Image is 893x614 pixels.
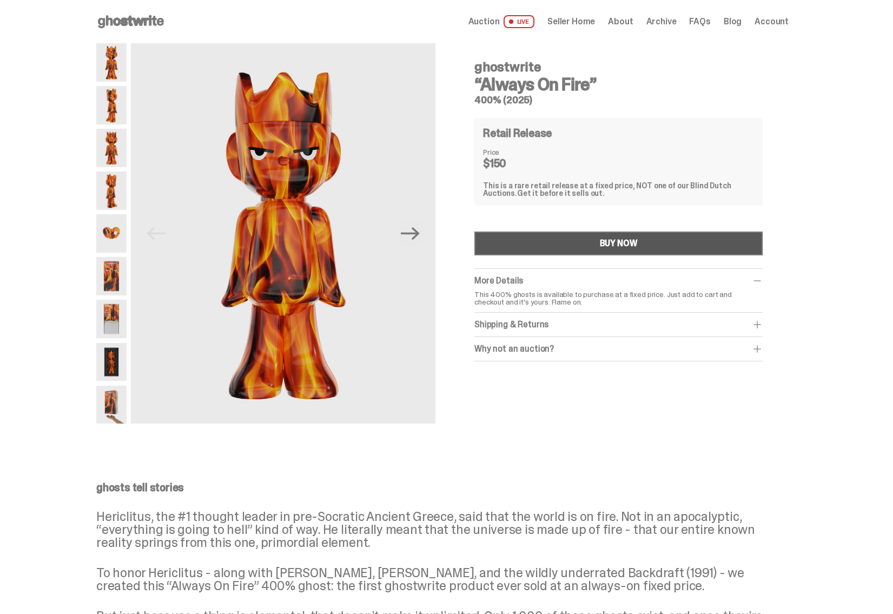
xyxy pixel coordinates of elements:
[689,17,710,26] a: FAQs
[474,319,763,330] div: Shipping & Returns
[96,343,127,381] img: Always-On-Fire---Website-Archive.2497X.png
[483,182,754,197] div: This is a rare retail release at a fixed price, NOT one of our Blind Dutch Auctions.
[755,17,789,26] a: Account
[474,275,523,286] span: More Details
[474,344,763,354] div: Why not an auction?
[474,76,763,93] h3: “Always On Fire”
[483,148,537,156] dt: Price
[96,171,127,210] img: Always-On-Fire---Website-Archive.2489X.png
[474,291,763,306] p: This 400% ghosts is available to purchase at a fixed price. Just add to cart and checkout and it'...
[96,43,127,82] img: Always-On-Fire---Website-Archive.2484X.png
[474,95,763,105] h5: 400% (2025)
[96,386,127,424] img: Always-On-Fire---Website-Archive.2522XX.png
[504,15,534,28] span: LIVE
[608,17,633,26] a: About
[468,15,534,28] a: Auction LIVE
[468,17,500,26] span: Auction
[96,257,127,295] img: Always-On-Fire---Website-Archive.2491X.png
[483,128,552,138] h4: Retail Release
[131,43,435,424] img: Always-On-Fire---Website-Archive.2484X.png
[96,510,789,549] p: Hericlitus, the #1 thought leader in pre-Socratic Ancient Greece, said that the world is on fire....
[96,86,127,124] img: Always-On-Fire---Website-Archive.2485X.png
[96,566,789,592] p: To honor Hericlitus - along with [PERSON_NAME], [PERSON_NAME], and the wildly underrated Backdraf...
[474,232,763,255] button: BUY NOW
[724,17,742,26] a: Blog
[483,158,537,169] dd: $150
[517,188,605,198] span: Get it before it sells out.
[547,17,595,26] a: Seller Home
[399,222,422,246] button: Next
[600,239,638,248] div: BUY NOW
[96,129,127,167] img: Always-On-Fire---Website-Archive.2487X.png
[96,482,789,493] p: ghosts tell stories
[96,300,127,338] img: Always-On-Fire---Website-Archive.2494X.png
[646,17,676,26] a: Archive
[474,61,763,74] h4: ghostwrite
[96,214,127,253] img: Always-On-Fire---Website-Archive.2490X.png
